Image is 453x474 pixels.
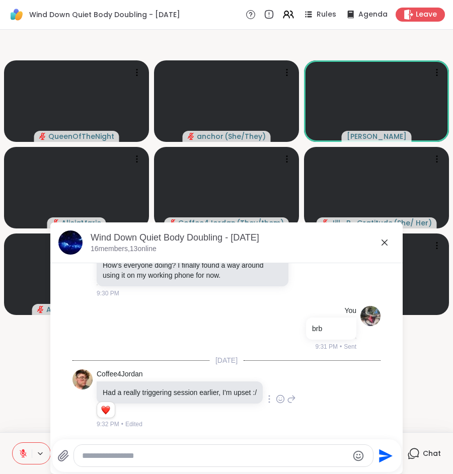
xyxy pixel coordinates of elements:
[97,289,119,298] span: 9:30 PM
[340,342,342,351] span: •
[347,131,407,141] span: [PERSON_NAME]
[197,131,223,141] span: anchor
[39,133,46,140] span: audio-muted
[178,218,236,228] span: Coffee4Jordan
[61,218,101,228] span: AliciaMarie
[322,219,329,226] span: audio-muted
[37,306,44,313] span: audio-muted
[224,131,266,141] span: ( She/They )
[317,10,336,20] span: Rules
[103,387,257,398] p: Had a really triggering session earlier, I'm upset :/
[48,131,114,141] span: QueenOfTheNight
[188,133,195,140] span: audio-muted
[331,218,393,228] span: Jill_B_Gratitude
[416,10,437,20] span: Leave
[237,218,284,228] span: ( They/them )
[358,10,388,20] span: Agenda
[315,342,338,351] span: 9:31 PM
[312,324,350,334] p: brb
[97,420,119,429] span: 9:32 PM
[46,304,116,314] span: AmberWolffWizard
[344,306,356,316] h4: You
[344,342,356,351] span: Sent
[52,219,59,226] span: audio-muted
[72,369,93,389] img: https://sharewell-space-live.sfo3.digitaloceanspaces.com/user-generated/134d9bb1-a290-4167-8a01-5...
[360,306,381,326] img: https://sharewell-space-live.sfo3.digitaloceanspaces.com/user-generated/bd698b57-9748-437a-a102-e...
[121,420,123,429] span: •
[91,244,157,254] p: 16 members, 13 online
[169,219,176,226] span: audio-muted
[29,10,180,20] span: Wind Down Quiet Body Doubling - [DATE]
[209,355,244,365] span: [DATE]
[423,448,441,458] span: Chat
[91,231,395,244] div: Wind Down Quiet Body Doubling - [DATE]
[58,230,83,255] img: Wind Down Quiet Body Doubling - Wednesday, Oct 08
[103,260,282,280] p: How’s everyone doing? I finally found a way around using it on my working phone for now.
[125,420,142,429] span: Edited
[100,406,111,414] button: Reactions: love
[97,402,115,418] div: Reaction list
[97,369,143,379] a: Coffee4Jordan
[394,218,432,228] span: ( She/ Her )
[8,6,25,23] img: ShareWell Logomark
